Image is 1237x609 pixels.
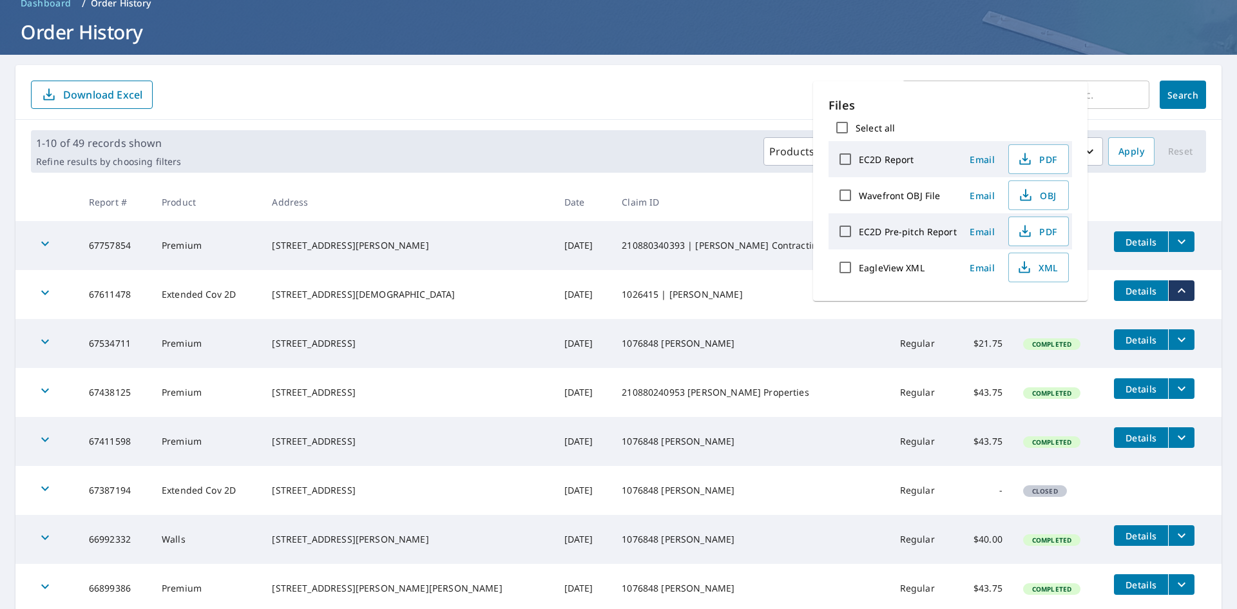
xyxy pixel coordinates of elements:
[272,435,543,448] div: [STREET_ADDRESS]
[63,88,142,102] p: Download Excel
[151,319,262,368] td: Premium
[859,262,925,274] label: EagleView XML
[967,189,998,202] span: Email
[272,533,543,546] div: [STREET_ADDRESS][PERSON_NAME]
[859,153,914,166] label: EC2D Report
[554,270,612,319] td: [DATE]
[1168,329,1194,350] button: filesDropdownBtn-67534711
[1024,389,1079,398] span: Completed
[1114,329,1168,350] button: detailsBtn-67534711
[1122,285,1160,297] span: Details
[611,466,890,515] td: 1076848 [PERSON_NAME]
[955,515,1013,564] td: $40.00
[1122,530,1160,542] span: Details
[1168,280,1194,301] button: filesDropdownBtn-67611478
[151,270,262,319] td: Extended Cov 2D
[15,19,1222,45] h1: Order History
[272,386,543,399] div: [STREET_ADDRESS]
[554,368,612,417] td: [DATE]
[1024,438,1079,447] span: Completed
[890,466,955,515] td: Regular
[859,189,940,202] label: Wavefront OBJ File
[151,515,262,564] td: Walls
[554,319,612,368] td: [DATE]
[967,262,998,274] span: Email
[1122,383,1160,395] span: Details
[1168,525,1194,546] button: filesDropdownBtn-66992332
[1024,340,1079,349] span: Completed
[272,337,543,350] div: [STREET_ADDRESS]
[955,319,1013,368] td: $21.75
[1008,144,1069,174] button: PDF
[611,183,890,221] th: Claim ID
[1008,217,1069,246] button: PDF
[1122,579,1160,591] span: Details
[554,221,612,270] td: [DATE]
[79,417,151,466] td: 67411598
[79,319,151,368] td: 67534711
[1017,224,1058,239] span: PDF
[611,368,890,417] td: 210880240953 [PERSON_NAME] Properties
[1170,89,1196,101] span: Search
[554,466,612,515] td: [DATE]
[151,183,262,221] th: Product
[829,97,1072,114] p: Files
[962,186,1003,206] button: Email
[1008,253,1069,282] button: XML
[272,288,543,301] div: [STREET_ADDRESS][DEMOGRAPHIC_DATA]
[962,150,1003,169] button: Email
[1122,432,1160,444] span: Details
[79,368,151,417] td: 67438125
[763,137,838,166] button: Products
[611,270,890,319] td: 1026415 | [PERSON_NAME]
[151,417,262,466] td: Premium
[151,466,262,515] td: Extended Cov 2D
[151,368,262,417] td: Premium
[79,183,151,221] th: Report #
[1114,574,1168,595] button: detailsBtn-66899386
[272,484,543,497] div: [STREET_ADDRESS]
[1114,525,1168,546] button: detailsBtn-66992332
[1118,144,1144,160] span: Apply
[1168,427,1194,448] button: filesDropdownBtn-67411598
[955,417,1013,466] td: $43.75
[1017,260,1058,275] span: XML
[1122,236,1160,248] span: Details
[890,515,955,564] td: Regular
[36,156,181,168] p: Refine results by choosing filters
[1114,231,1168,252] button: detailsBtn-67757854
[1017,151,1058,167] span: PDF
[1114,378,1168,399] button: detailsBtn-67438125
[611,221,890,270] td: 210880340393 | [PERSON_NAME] Contracting Inc
[554,515,612,564] td: [DATE]
[967,153,998,166] span: Email
[1114,427,1168,448] button: detailsBtn-67411598
[79,466,151,515] td: 67387194
[1108,137,1155,166] button: Apply
[890,417,955,466] td: Regular
[955,466,1013,515] td: -
[1160,81,1206,109] button: Search
[1168,574,1194,595] button: filesDropdownBtn-66899386
[272,239,543,252] div: [STREET_ADDRESS][PERSON_NAME]
[1168,378,1194,399] button: filesDropdownBtn-67438125
[79,221,151,270] td: 67757854
[79,515,151,564] td: 66992332
[859,226,957,238] label: EC2D Pre-pitch Report
[1168,231,1194,252] button: filesDropdownBtn-67757854
[611,515,890,564] td: 1076848 [PERSON_NAME]
[967,226,998,238] span: Email
[935,77,1149,113] input: Address, Report #, Claim ID, etc.
[1008,180,1069,210] button: OBJ
[36,135,181,151] p: 1-10 of 49 records shown
[769,144,814,159] p: Products
[1024,536,1079,545] span: Completed
[554,417,612,466] td: [DATE]
[1024,487,1066,496] span: Closed
[554,183,612,221] th: Date
[1122,334,1160,346] span: Details
[856,122,895,134] label: Select all
[262,183,553,221] th: Address
[151,221,262,270] td: Premium
[611,319,890,368] td: 1076848 [PERSON_NAME]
